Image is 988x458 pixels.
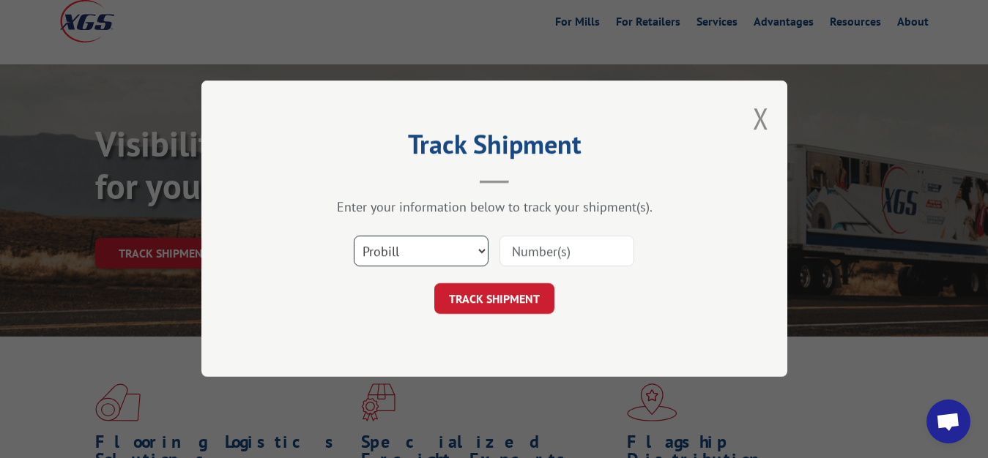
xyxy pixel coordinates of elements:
input: Number(s) [499,236,634,267]
button: Close modal [753,99,769,138]
h2: Track Shipment [275,134,714,162]
div: Open chat [926,399,970,443]
div: Enter your information below to track your shipment(s). [275,199,714,216]
button: TRACK SHIPMENT [434,284,554,315]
